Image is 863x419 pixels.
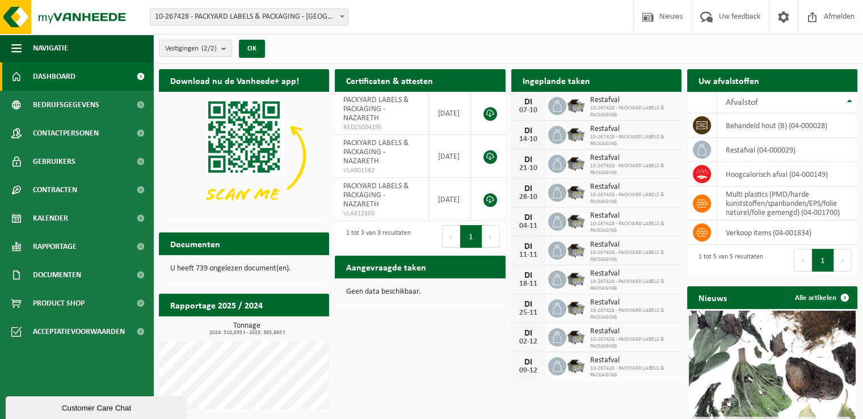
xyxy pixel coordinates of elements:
span: Vestigingen [165,40,217,57]
button: Vestigingen(2/2) [159,40,232,57]
span: 10-267428 - PACKYARD LABELS & PACKAGING [590,134,676,147]
div: 14-10 [517,136,540,143]
span: Restafval [590,96,676,105]
h2: Rapportage 2025 / 2024 [159,294,274,316]
span: Restafval [590,183,676,192]
span: Contactpersonen [33,119,99,147]
td: behandeld hout (B) (04-000028) [717,113,857,138]
div: 25-11 [517,309,540,317]
td: hoogcalorisch afval (04-000149) [717,162,857,187]
p: Geen data beschikbaar. [346,288,494,296]
span: 10-267428 - PACKYARD LABELS & PACKAGING - NAZARETH [150,9,348,26]
td: verkoop items (04-001834) [717,221,857,245]
span: Rapportage [33,232,77,261]
div: DI [517,242,540,251]
span: VLA901582 [343,166,420,175]
div: 28-10 [517,193,540,201]
span: Restafval [590,125,676,134]
div: DI [517,213,540,222]
span: Kalender [33,204,68,232]
img: WB-5000-GAL-GY-01 [566,298,586,317]
h2: Uw afvalstoffen [687,69,771,91]
div: DI [517,358,540,367]
span: Product Shop [33,289,85,318]
div: DI [517,300,540,309]
span: Documenten [33,261,81,289]
td: multi plastics (PMD/harde kunststoffen/spanbanden/EPS/folie naturel/folie gemengd) (04-001700) [717,187,857,221]
img: WB-5000-GAL-GY-01 [566,211,586,230]
span: PACKYARD LABELS & PACKAGING - NAZARETH [343,139,409,166]
a: Alle artikelen [786,286,856,309]
span: Gebruikers [33,147,75,176]
span: Restafval [590,327,676,336]
span: 10-267428 - PACKYARD LABELS & PACKAGING [590,336,676,350]
span: Restafval [590,154,676,163]
span: 10-267428 - PACKYARD LABELS & PACKAGING [590,249,676,263]
div: 1 tot 3 van 3 resultaten [340,224,411,249]
div: 11-11 [517,251,540,259]
a: Bekijk rapportage [245,316,328,338]
button: Next [834,249,852,272]
count: (2/2) [201,45,217,52]
span: 10-267428 - PACKYARD LABELS & PACKAGING [590,105,676,118]
h2: Nieuws [687,286,738,308]
span: PACKYARD LABELS & PACKAGING - NAZARETH [343,182,409,209]
button: 1 [812,249,834,272]
span: Restafval [590,298,676,307]
button: Previous [442,225,460,248]
span: VLA612360 [343,209,420,218]
span: 10-267428 - PACKYARD LABELS & PACKAGING [590,221,676,234]
span: 2024: 510,635 t - 2025: 385,865 t [165,330,329,336]
span: Dashboard [33,62,75,91]
div: DI [517,329,540,338]
h2: Certificaten & attesten [335,69,444,91]
span: Navigatie [33,34,68,62]
span: 10-267428 - PACKYARD LABELS & PACKAGING [590,192,676,205]
img: WB-5000-GAL-GY-01 [566,269,586,288]
img: WB-5000-GAL-GY-01 [566,95,586,115]
div: 18-11 [517,280,540,288]
span: 10-267428 - PACKYARD LABELS & PACKAGING [590,365,676,379]
td: restafval (04-000029) [717,138,857,162]
button: Previous [794,249,812,272]
span: Restafval [590,211,676,221]
span: PACKYARD LABELS & PACKAGING - NAZARETH [343,96,409,122]
span: Restafval [590,240,676,249]
span: Bedrijfsgegevens [33,91,99,119]
button: 1 [460,225,482,248]
span: Afvalstof [726,98,758,107]
img: WB-5000-GAL-GY-01 [566,124,586,143]
h2: Ingeplande taken [511,69,601,91]
button: Next [482,225,500,248]
img: WB-5000-GAL-GY-01 [566,327,586,346]
img: WB-5000-GAL-GY-01 [566,153,586,172]
div: 21-10 [517,164,540,172]
iframe: chat widget [6,394,190,419]
div: DI [517,271,540,280]
div: DI [517,184,540,193]
h2: Documenten [159,232,231,255]
img: WB-5000-GAL-GY-01 [566,355,586,375]
h2: Download nu de Vanheede+ app! [159,69,310,91]
span: Acceptatievoorwaarden [33,318,125,346]
div: DI [517,155,540,164]
span: RED25004195 [343,123,420,132]
h2: Aangevraagde taken [335,256,437,278]
img: WB-5000-GAL-GY-01 [566,240,586,259]
h3: Tonnage [165,322,329,336]
div: DI [517,98,540,107]
span: Contracten [33,176,77,204]
td: [DATE] [429,92,472,135]
p: U heeft 739 ongelezen document(en). [170,265,318,273]
img: Download de VHEPlus App [159,92,329,219]
span: 10-267428 - PACKYARD LABELS & PACKAGING - NAZARETH [150,9,348,25]
div: 07-10 [517,107,540,115]
div: 1 tot 5 van 5 resultaten [693,248,763,273]
div: 09-12 [517,367,540,375]
span: 10-267428 - PACKYARD LABELS & PACKAGING [590,163,676,176]
div: 02-12 [517,338,540,346]
div: DI [517,126,540,136]
span: Restafval [590,356,676,365]
button: OK [239,40,265,58]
